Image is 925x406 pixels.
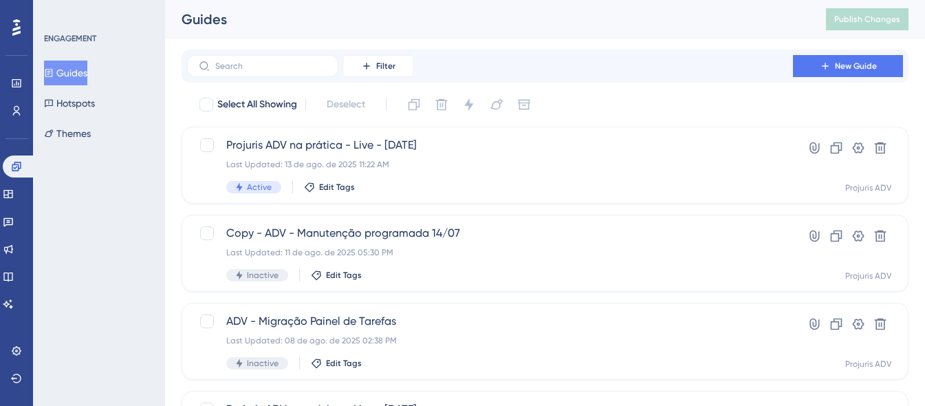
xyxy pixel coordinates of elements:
[247,270,279,281] span: Inactive
[826,8,908,30] button: Publish Changes
[327,96,365,113] span: Deselect
[226,335,754,346] div: Last Updated: 08 de ago. de 2025 02:38 PM
[215,61,327,71] input: Search
[226,225,754,242] span: Copy - ADV - Manutenção programada 14/07
[311,270,362,281] button: Edit Tags
[44,33,96,44] div: ENGAGEMENT
[845,270,891,281] div: Projuris ADV
[217,96,297,113] span: Select All Showing
[304,182,355,193] button: Edit Tags
[344,55,413,77] button: Filter
[314,92,378,117] button: Deselect
[226,159,754,170] div: Last Updated: 13 de ago. de 2025 11:22 AM
[319,182,355,193] span: Edit Tags
[226,313,754,330] span: ADV - Migração Painel de Tarefas
[845,359,891,370] div: Projuris ADV
[835,61,877,72] span: New Guide
[226,247,754,258] div: Last Updated: 11 de ago. de 2025 05:30 PM
[376,61,395,72] span: Filter
[845,182,891,193] div: Projuris ADV
[247,182,272,193] span: Active
[326,358,362,369] span: Edit Tags
[44,91,95,116] button: Hotspots
[226,137,754,153] span: Projuris ADV na prática - Live - [DATE]
[793,55,903,77] button: New Guide
[311,358,362,369] button: Edit Tags
[326,270,362,281] span: Edit Tags
[182,10,792,29] div: Guides
[247,358,279,369] span: Inactive
[44,61,87,85] button: Guides
[44,121,91,146] button: Themes
[834,14,900,25] span: Publish Changes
